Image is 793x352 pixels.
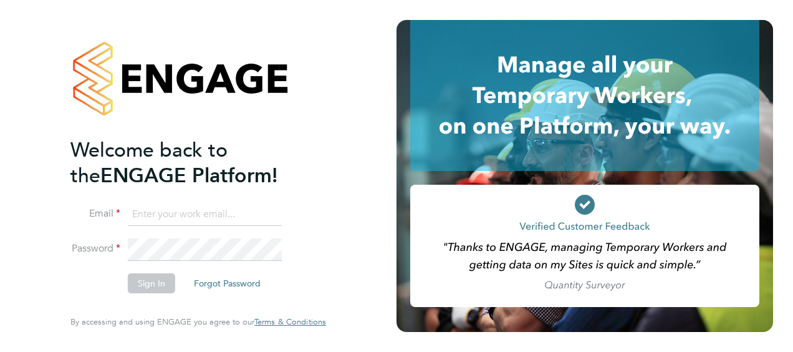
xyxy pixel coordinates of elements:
[70,207,120,220] label: Email
[70,316,326,327] span: By accessing and using ENGAGE you agree to our
[70,242,120,255] label: Password
[184,273,271,293] button: Forgot Password
[128,273,175,293] button: Sign In
[70,138,228,188] span: Welcome back to the
[254,316,326,327] span: Terms & Conditions
[128,203,282,226] input: Enter your work email...
[70,137,314,188] h2: ENGAGE Platform!
[254,317,326,327] a: Terms & Conditions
